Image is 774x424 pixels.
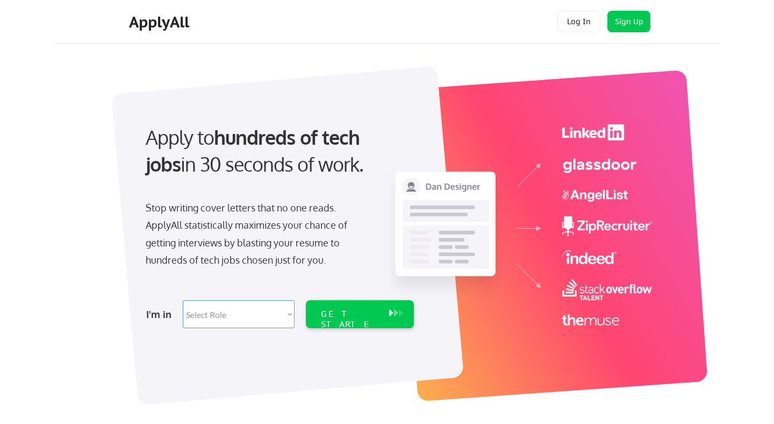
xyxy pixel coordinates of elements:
div: Stop writing cover letters that no one reads. ApplyAll statistically maximizes your chance of get... [146,199,367,269]
div: ApplyAll [129,13,192,31]
strong: hundreds of tech jobs [146,125,364,176]
div: Apply to in 30 seconds of work. [146,124,410,178]
button: Log In [557,11,600,32]
div: I'm in [146,306,176,323]
button: Sign Up [607,11,650,32]
div: GET STARTED [321,309,378,340]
